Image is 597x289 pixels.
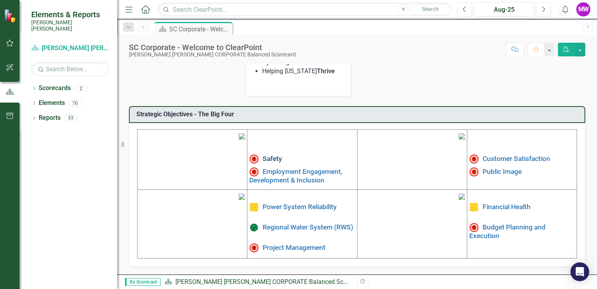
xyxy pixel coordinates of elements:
[175,278,364,285] a: [PERSON_NAME] [PERSON_NAME] CORPORATE Balanced Scorecard
[469,167,479,177] img: Not Meeting Target
[459,133,465,139] img: mceclip2%20v3.png
[169,24,231,34] div: SC Corporate - Welcome to ClearPoint
[129,43,296,52] div: SC Corporate - Welcome to ClearPoint
[483,155,550,163] a: Customer Satisfaction
[317,67,335,75] strong: Thrive
[249,168,342,184] a: Employment Engagement, Development & Inclusion
[39,114,61,123] a: Reports
[469,223,479,232] img: Not Meeting Target
[570,262,589,281] div: Open Intercom Messenger
[469,202,479,212] img: Caution
[262,67,343,76] li: Helping [US_STATE]
[477,5,531,14] div: Aug-25
[39,84,71,93] a: Scorecards
[459,193,465,200] img: mceclip4.png
[64,115,77,121] div: 33
[263,223,353,231] a: Regional Water System (RWS)
[483,168,522,175] a: Public Image
[31,62,109,76] input: Search Below...
[249,243,259,253] img: Not Meeting Target
[75,85,87,92] div: 2
[158,3,452,16] input: Search ClearPoint...
[474,2,534,16] button: Aug-25
[31,10,109,19] span: Elements & Reports
[39,99,65,108] a: Elements
[263,155,282,163] a: Safety
[239,193,245,200] img: mceclip3%20v3.png
[411,4,450,15] button: Search
[422,6,439,12] span: Search
[136,111,581,118] h3: Strategic Objectives - The Big Four
[249,202,259,212] img: Caution
[469,223,545,240] a: Budget Planning and Execution
[31,19,109,32] small: [PERSON_NAME] [PERSON_NAME]
[164,278,351,287] div: »
[263,203,337,211] a: Power System Reliability
[263,244,325,251] a: Project Management
[576,2,590,16] button: MW
[129,52,296,58] div: [PERSON_NAME] [PERSON_NAME] CORPORATE Balanced Scorecard
[4,9,18,23] img: ClearPoint Strategy
[483,203,531,211] a: Financial Health
[125,278,161,286] span: By Scorecard
[69,100,81,107] div: 70
[239,133,245,139] img: mceclip1%20v4.png
[469,154,479,164] img: High Alert
[249,167,259,177] img: Not Meeting Target
[31,44,109,53] a: [PERSON_NAME] [PERSON_NAME] CORPORATE Balanced Scorecard
[249,154,259,164] img: High Alert
[249,223,259,232] img: On Target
